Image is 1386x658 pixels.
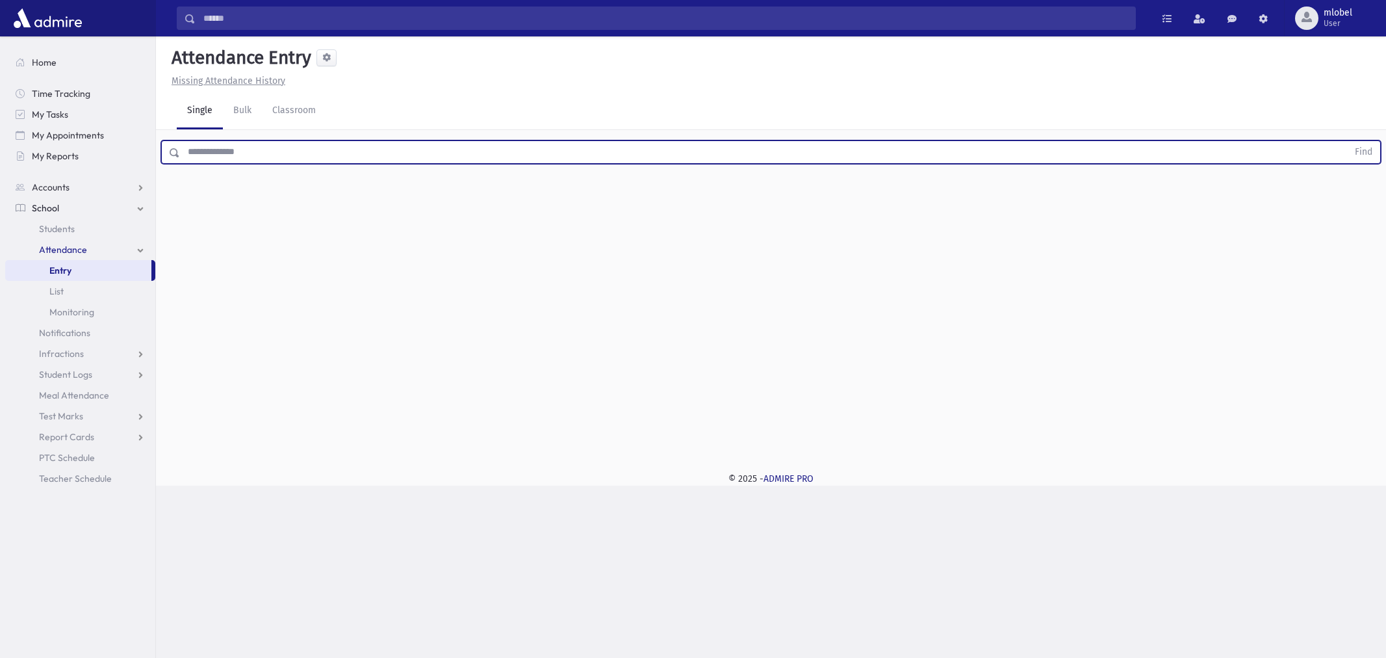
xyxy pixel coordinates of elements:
[39,473,112,484] span: Teacher Schedule
[764,473,814,484] a: ADMIRE PRO
[196,7,1135,30] input: Search
[32,129,104,141] span: My Appointments
[5,302,155,322] a: Monitoring
[166,47,311,69] h5: Attendance Entry
[32,88,90,99] span: Time Tracking
[1324,18,1352,29] span: User
[223,93,262,129] a: Bulk
[5,322,155,343] a: Notifications
[5,281,155,302] a: List
[39,327,90,339] span: Notifications
[5,427,155,447] a: Report Cards
[5,52,155,73] a: Home
[49,265,71,276] span: Entry
[5,343,155,364] a: Infractions
[32,150,79,162] span: My Reports
[39,389,109,401] span: Meal Attendance
[5,260,151,281] a: Entry
[39,452,95,464] span: PTC Schedule
[5,239,155,260] a: Attendance
[166,75,285,86] a: Missing Attendance History
[32,202,59,214] span: School
[177,472,1365,486] div: © 2025 -
[262,93,326,129] a: Classroom
[39,410,83,422] span: Test Marks
[5,177,155,198] a: Accounts
[10,5,85,31] img: AdmirePro
[49,306,94,318] span: Monitoring
[5,83,155,104] a: Time Tracking
[5,406,155,427] a: Test Marks
[39,431,94,443] span: Report Cards
[1347,141,1380,163] button: Find
[5,364,155,385] a: Student Logs
[39,348,84,360] span: Infractions
[49,285,64,297] span: List
[177,93,223,129] a: Single
[5,468,155,489] a: Teacher Schedule
[5,125,155,146] a: My Appointments
[39,223,75,235] span: Students
[5,146,155,166] a: My Reports
[5,385,155,406] a: Meal Attendance
[39,244,87,256] span: Attendance
[5,447,155,468] a: PTC Schedule
[5,198,155,218] a: School
[32,109,68,120] span: My Tasks
[172,75,285,86] u: Missing Attendance History
[32,57,57,68] span: Home
[32,181,70,193] span: Accounts
[5,218,155,239] a: Students
[1324,8,1352,18] span: mlobel
[5,104,155,125] a: My Tasks
[39,369,92,380] span: Student Logs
